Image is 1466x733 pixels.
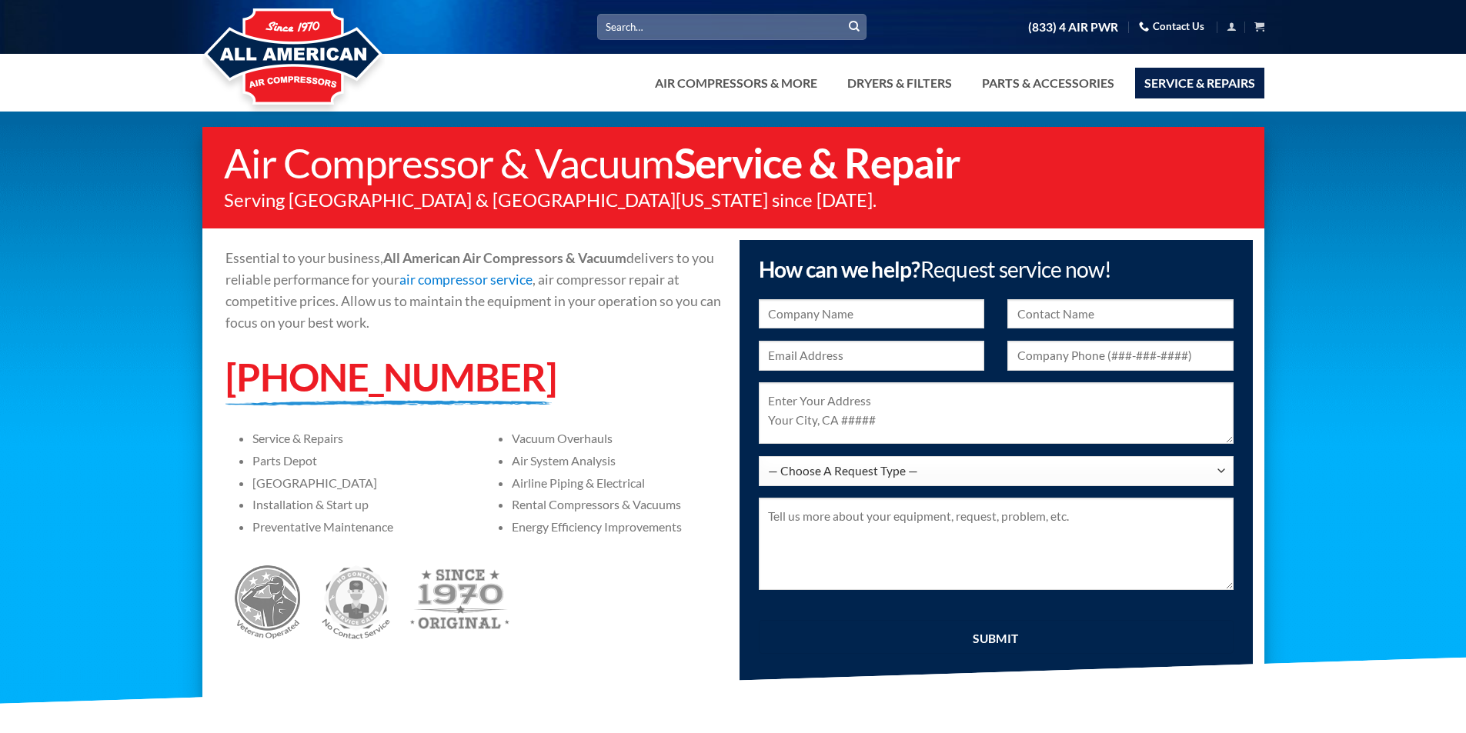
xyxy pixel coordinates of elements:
[399,272,533,288] a: air compressor service
[1007,299,1234,329] input: Contact Name
[383,250,626,266] strong: All American Air Compressors & Vacuum
[512,519,721,534] p: Energy Efficiency Improvements
[252,453,462,468] p: Parts Depot
[1139,15,1204,38] a: Contact Us
[759,620,1234,654] input: Submit
[512,497,721,511] p: Rental Compressors & Vacuums
[224,191,1249,209] p: Serving [GEOGRAPHIC_DATA] & [GEOGRAPHIC_DATA][US_STATE] since [DATE].
[252,475,462,490] p: [GEOGRAPHIC_DATA]
[973,68,1124,98] a: Parts & Accessories
[674,138,960,187] strong: Service & Repair
[646,68,827,98] a: Air Compressors & More
[224,142,1249,183] h1: Air Compressor & Vacuum
[1028,14,1118,41] a: (833) 4 AIR PWR
[512,431,721,445] p: Vacuum Overhauls
[512,453,721,468] p: Air System Analysis
[512,475,721,490] p: Airline Piping & Electrical
[759,256,1112,282] span: How can we help?
[252,497,462,511] p: Installation & Start up
[225,353,556,400] a: [PHONE_NUMBER]
[1007,341,1234,371] input: Company Phone (###-###-####)
[920,256,1112,282] span: Request service now!
[597,14,867,39] input: Search…
[252,431,462,445] p: Service & Repairs
[759,341,985,371] input: Email Address
[252,519,462,534] p: Preventative Maintenance
[1227,17,1237,36] a: Login
[759,299,985,329] input: Company Name
[225,250,721,331] span: Essential to your business, delivers to you reliable performance for your , air compressor repair...
[838,68,961,98] a: Dryers & Filters
[843,15,866,38] button: Submit
[1135,68,1264,98] a: Service & Repairs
